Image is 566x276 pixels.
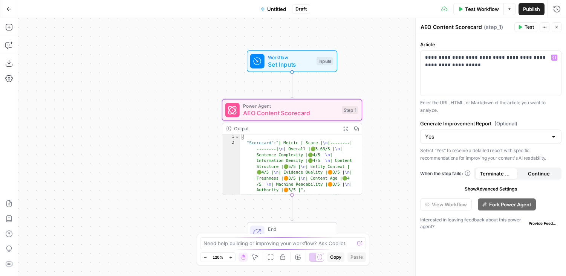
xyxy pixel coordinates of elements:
label: Article [420,41,561,48]
g: Edge from step_1 to end [291,195,293,221]
div: Output [234,125,337,132]
span: Copy [330,254,341,261]
button: View Workflow [420,198,472,210]
div: Step 1 [342,106,358,114]
p: Select "Yes" to receive a detailed report with specific recommendations for improving your conten... [420,147,561,162]
textarea: AEO Content Scorecard [421,23,482,31]
span: End [268,225,329,232]
button: Continue [518,168,560,180]
button: Paste [347,252,366,262]
div: WorkflowSet InputsInputs [222,50,362,72]
g: Edge from start to step_1 [291,72,293,98]
button: Publish [519,3,545,15]
span: Paste [350,254,363,261]
button: Provide Feedback [526,219,561,228]
div: EndOutput [222,222,362,244]
span: Fork Power Agent [489,201,531,208]
p: Enter the URL, HTML, or Markdown of the article you want to analyze. [420,99,561,114]
button: Test Workflow [453,3,503,15]
span: Test [525,24,534,30]
span: Workflow [268,53,313,61]
div: 1 [222,134,240,140]
div: Power AgentAEO Content ScorecardStep 1Output{ "Scorecard":"| Metric | Score |\n|--------| -------... [222,99,362,195]
span: Provide Feedback [529,220,558,226]
span: Test Workflow [465,5,499,13]
span: AEO Content Scorecard [243,109,338,118]
div: Interested in leaving feedback about this power agent? [420,217,561,230]
span: Set Inputs [268,60,313,69]
span: Power Agent [243,102,338,110]
button: Test [514,22,537,32]
div: Inputs [317,57,333,66]
a: When the step fails: [420,170,471,177]
span: Show Advanced Settings [465,186,517,192]
div: 2 [222,140,240,193]
span: Untitled [267,5,286,13]
span: ( step_1 ) [484,23,503,31]
span: View Workflow [432,201,467,208]
button: Copy [327,252,344,262]
span: Draft [295,6,307,12]
input: Yes [425,133,548,140]
span: Terminate Workflow [480,170,513,177]
span: 120% [213,254,223,260]
button: Fork Power Agent [478,198,536,210]
span: (Optional) [494,120,517,127]
span: Toggle code folding, rows 1 through 4 [235,134,240,140]
span: Output [268,232,329,241]
button: Untitled [256,3,291,15]
span: Continue [528,170,550,177]
span: Publish [523,5,540,13]
label: Generate Improvement Report [420,120,561,127]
